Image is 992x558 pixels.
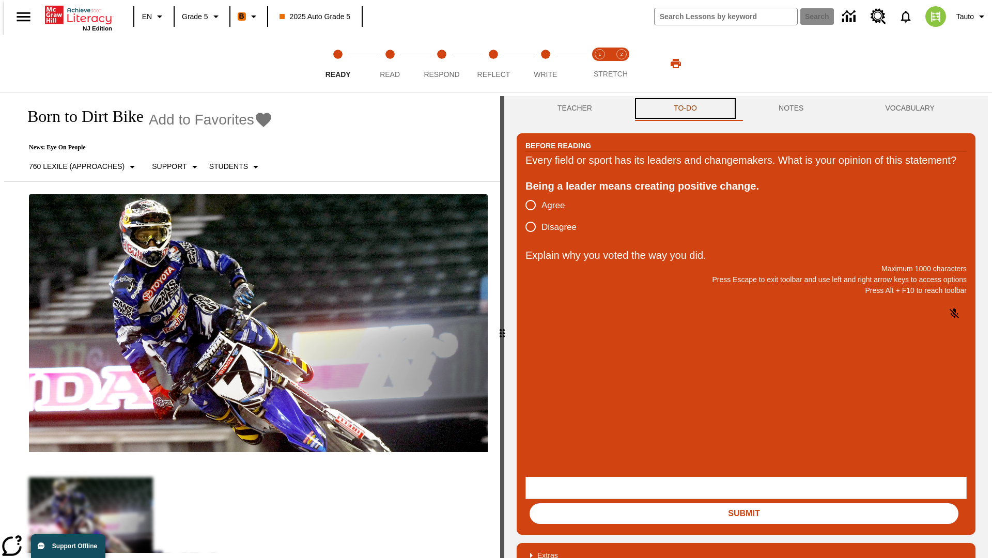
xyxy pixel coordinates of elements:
button: Teacher [517,96,633,121]
button: Read step 2 of 5 [360,35,420,92]
body: Explain why you voted the way you did. Maximum 1000 characters Press Alt + F10 to reach toolbar P... [4,8,151,18]
div: Home [45,4,112,32]
p: 760 Lexile (Approaches) [29,161,125,172]
h1: Born to Dirt Bike [17,107,144,126]
text: 1 [598,52,601,57]
button: Scaffolds, Support [148,158,205,176]
button: Submit [530,503,958,524]
p: Press Escape to exit toolbar and use left and right arrow keys to access options [525,274,967,285]
div: poll [525,194,585,238]
p: Students [209,161,248,172]
span: EN [142,11,152,22]
span: Read [380,70,400,79]
img: Motocross racer James Stewart flies through the air on his dirt bike. [29,194,488,453]
button: Respond step 3 of 5 [412,35,472,92]
div: activity [504,96,988,558]
button: Select Student [205,158,266,176]
button: Reflect step 4 of 5 [463,35,523,92]
button: Profile/Settings [952,7,992,26]
span: Ready [326,70,351,79]
button: Write step 5 of 5 [516,35,576,92]
button: TO-DO [633,96,738,121]
div: Every field or sport has its leaders and changemakers. What is your opinion of this statement? [525,152,967,168]
a: Data Center [836,3,864,31]
span: STRETCH [594,70,628,78]
div: Instructional Panel Tabs [517,96,975,121]
span: Disagree [541,221,577,234]
button: Ready step 1 of 5 [308,35,368,92]
button: Open side menu [8,2,39,32]
span: Add to Favorites [149,112,254,128]
button: Grade: Grade 5, Select a grade [178,7,226,26]
p: News: Eye On People [17,144,273,151]
span: Grade 5 [182,11,208,22]
a: Notifications [892,3,919,30]
span: Respond [424,70,459,79]
text: 2 [620,52,623,57]
p: Press Alt + F10 to reach toolbar [525,285,967,296]
button: Add to Favorites - Born to Dirt Bike [149,111,273,129]
div: Being a leader means creating positive change. [525,178,967,194]
button: Select a new avatar [919,3,952,30]
img: avatar image [925,6,946,27]
span: Agree [541,199,565,212]
div: Press Enter or Spacebar and then press right and left arrow keys to move the slider [500,96,504,558]
h2: Before Reading [525,140,591,151]
p: Maximum 1000 characters [525,263,967,274]
span: Support Offline [52,542,97,550]
button: NOTES [738,96,844,121]
span: B [239,10,244,23]
button: Click to activate and allow voice recognition [942,301,967,326]
span: NJ Edition [83,25,112,32]
p: Support [152,161,187,172]
button: Select Lexile, 760 Lexile (Approaches) [25,158,143,176]
a: Resource Center, Will open in new tab [864,3,892,30]
button: Language: EN, Select a language [137,7,171,26]
button: Stretch Read step 1 of 2 [585,35,615,92]
span: Write [534,70,557,79]
input: search field [655,8,797,25]
button: Support Offline [31,534,105,558]
button: Boost Class color is orange. Change class color [234,7,264,26]
p: Explain why you voted the way you did. [525,247,967,263]
button: Print [659,54,692,73]
span: 2025 Auto Grade 5 [280,11,351,22]
button: VOCABULARY [844,96,975,121]
span: Tauto [956,11,974,22]
span: Reflect [477,70,510,79]
div: reading [4,96,500,553]
button: Stretch Respond step 2 of 2 [607,35,637,92]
